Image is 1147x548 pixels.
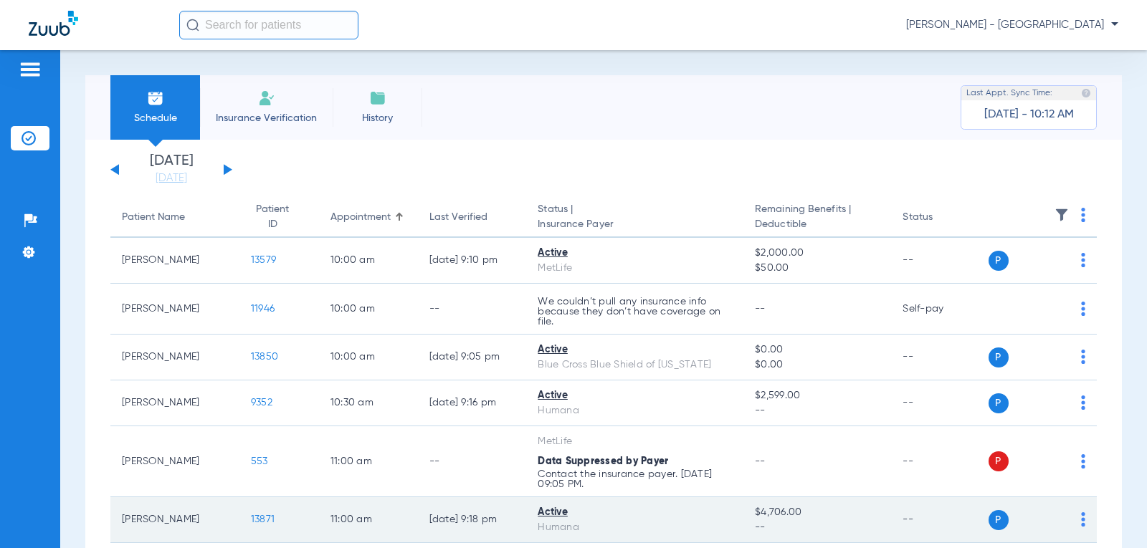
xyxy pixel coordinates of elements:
[755,246,880,261] span: $2,000.00
[538,520,732,535] div: Humana
[1081,395,1085,410] img: group-dot-blue.svg
[186,19,199,32] img: Search Icon
[755,304,766,314] span: --
[755,217,880,232] span: Deductible
[429,210,487,225] div: Last Verified
[538,357,732,372] div: Blue Cross Blue Shield of [US_STATE]
[1081,512,1085,527] img: group-dot-blue.svg
[743,198,891,238] th: Remaining Benefits |
[1081,454,1085,468] img: group-dot-blue.svg
[755,261,880,276] span: $50.00
[418,497,527,543] td: [DATE] 9:18 PM
[891,284,988,335] td: Self-pay
[319,497,418,543] td: 11:00 AM
[984,107,1074,122] span: [DATE] - 10:12 AM
[538,469,732,489] p: Contact the insurance payer. [DATE] 09:05 PM.
[110,238,239,284] td: [PERSON_NAME]
[319,380,418,426] td: 10:30 AM
[891,198,988,238] th: Status
[755,505,880,520] span: $4,706.00
[891,380,988,426] td: --
[19,61,42,78] img: hamburger-icon
[110,335,239,380] td: [PERSON_NAME]
[251,352,278,362] span: 13850
[1081,88,1091,98] img: last sync help info
[251,514,275,524] span: 13871
[319,426,418,497] td: 11:00 AM
[128,171,214,186] a: [DATE]
[122,210,228,225] div: Patient Name
[147,90,164,107] img: Schedule
[110,497,239,543] td: [PERSON_NAME]
[110,426,239,497] td: [PERSON_NAME]
[538,456,668,466] span: Data Suppressed by Payer
[1081,302,1085,316] img: group-dot-blue.svg
[989,510,1009,530] span: P
[179,11,358,39] input: Search for patients
[538,217,732,232] span: Insurance Payer
[319,284,418,335] td: 10:00 AM
[538,434,732,449] div: MetLife
[755,388,880,403] span: $2,599.00
[966,86,1052,100] span: Last Appt. Sync Time:
[538,246,732,261] div: Active
[128,154,214,186] li: [DATE]
[989,251,1009,271] span: P
[110,284,239,335] td: [PERSON_NAME]
[251,202,295,232] div: Patient ID
[906,18,1118,32] span: [PERSON_NAME] - [GEOGRAPHIC_DATA]
[121,111,189,125] span: Schedule
[110,380,239,426] td: [PERSON_NAME]
[755,357,880,372] span: $0.00
[418,380,527,426] td: [DATE] 9:16 PM
[330,210,391,225] div: Appointment
[755,342,880,357] span: $0.00
[538,388,732,403] div: Active
[891,497,988,543] td: --
[538,261,732,276] div: MetLife
[319,335,418,380] td: 10:00 AM
[429,210,515,225] div: Last Verified
[343,111,411,125] span: History
[1081,208,1085,222] img: group-dot-blue.svg
[755,403,880,418] span: --
[251,304,275,314] span: 11946
[251,456,268,466] span: 553
[891,238,988,284] td: --
[251,202,308,232] div: Patient ID
[891,335,988,380] td: --
[251,398,272,408] span: 9352
[418,284,527,335] td: --
[251,255,276,265] span: 13579
[369,90,386,107] img: History
[538,297,732,327] p: We couldn’t pull any insurance info because they don’t have coverage on file.
[258,90,275,107] img: Manual Insurance Verification
[755,520,880,535] span: --
[989,451,1009,471] span: P
[755,456,766,466] span: --
[418,335,527,380] td: [DATE] 9:05 PM
[989,393,1009,413] span: P
[1081,350,1085,364] img: group-dot-blue.svg
[330,210,406,225] div: Appointment
[418,238,527,284] td: [DATE] 9:10 PM
[891,426,988,497] td: --
[319,238,418,284] td: 10:00 AM
[538,342,732,357] div: Active
[418,426,527,497] td: --
[526,198,743,238] th: Status |
[122,210,185,225] div: Patient Name
[211,111,322,125] span: Insurance Verification
[1081,253,1085,267] img: group-dot-blue.svg
[538,505,732,520] div: Active
[538,403,732,418] div: Humana
[29,11,78,36] img: Zuub Logo
[1055,208,1069,222] img: filter.svg
[989,347,1009,367] span: P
